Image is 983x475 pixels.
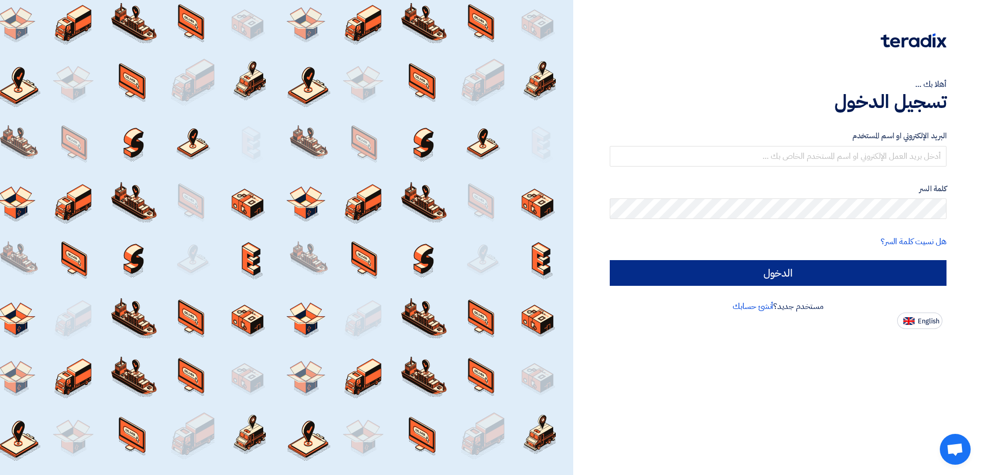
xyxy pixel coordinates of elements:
[610,146,946,167] input: أدخل بريد العمل الإلكتروني او اسم المستخدم الخاص بك ...
[610,183,946,195] label: كلمة السر
[903,317,915,325] img: en-US.png
[918,318,939,325] span: English
[610,78,946,90] div: أهلا بك ...
[881,235,946,248] a: هل نسيت كلمة السر؟
[897,313,942,329] button: English
[733,300,773,313] a: أنشئ حسابك
[610,300,946,313] div: مستخدم جديد؟
[610,130,946,142] label: البريد الإلكتروني او اسم المستخدم
[940,434,971,465] div: Open chat
[610,90,946,113] h1: تسجيل الدخول
[881,33,946,48] img: Teradix logo
[610,260,946,286] input: الدخول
